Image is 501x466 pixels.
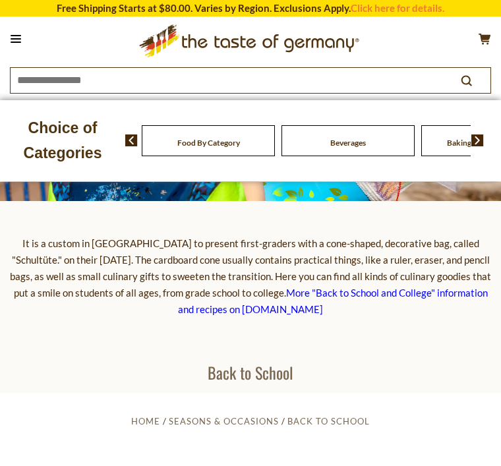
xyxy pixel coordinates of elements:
[125,134,138,146] img: previous arrow
[351,2,444,14] a: Click here for details.
[131,416,160,426] a: Home
[169,416,279,426] a: Seasons & Occasions
[10,235,491,318] p: It is a custom in [GEOGRAPHIC_DATA] to present first-graders with a cone-shaped, decorative bag, ...
[177,138,240,148] a: Food By Category
[178,287,488,315] a: More "Back to School and College" information and recipes on [DOMAIN_NAME]
[330,138,366,148] a: Beverages
[287,416,370,426] a: Back to School
[471,134,484,146] img: next arrow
